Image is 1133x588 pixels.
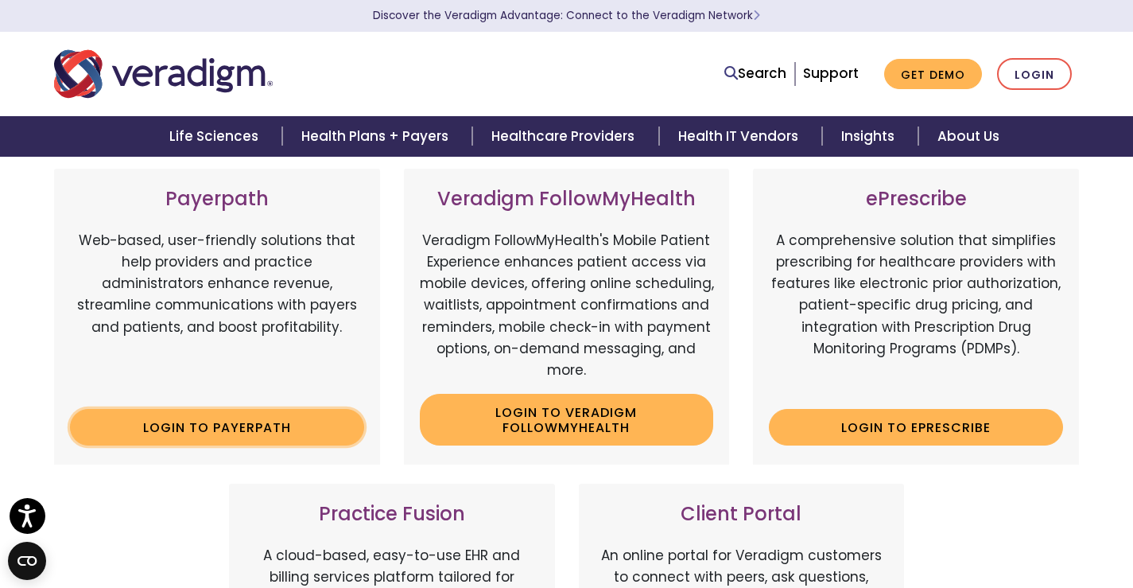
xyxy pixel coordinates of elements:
[70,409,364,446] a: Login to Payerpath
[373,8,760,23] a: Discover the Veradigm Advantage: Connect to the Veradigm NetworkLearn More
[769,230,1063,397] p: A comprehensive solution that simplifies prescribing for healthcare providers with features like ...
[659,116,822,157] a: Health IT Vendors
[8,542,46,580] button: Open CMP widget
[245,503,539,526] h3: Practice Fusion
[803,64,859,83] a: Support
[753,8,760,23] span: Learn More
[997,58,1072,91] a: Login
[595,503,889,526] h3: Client Portal
[420,394,714,446] a: Login to Veradigm FollowMyHealth
[769,409,1063,446] a: Login to ePrescribe
[724,63,786,84] a: Search
[54,48,273,100] img: Veradigm logo
[420,188,714,211] h3: Veradigm FollowMyHealth
[70,230,364,397] p: Web-based, user-friendly solutions that help providers and practice administrators enhance revenu...
[918,116,1019,157] a: About Us
[150,116,282,157] a: Life Sciences
[822,116,918,157] a: Insights
[70,188,364,211] h3: Payerpath
[472,116,658,157] a: Healthcare Providers
[282,116,472,157] a: Health Plans + Payers
[420,230,714,381] p: Veradigm FollowMyHealth's Mobile Patient Experience enhances patient access via mobile devices, o...
[884,59,982,90] a: Get Demo
[769,188,1063,211] h3: ePrescribe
